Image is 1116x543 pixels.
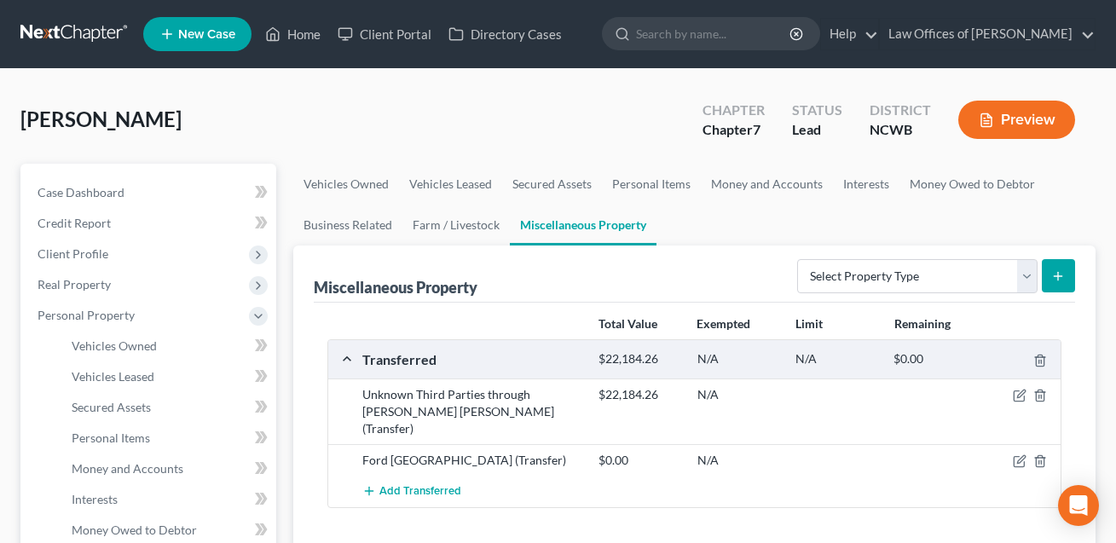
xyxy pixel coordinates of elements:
a: Vehicles Leased [399,164,502,205]
span: 7 [753,121,760,137]
a: Secured Assets [58,392,276,423]
div: N/A [787,351,885,367]
div: N/A [689,452,787,469]
a: Miscellaneous Property [510,205,656,246]
a: Vehicles Owned [293,164,399,205]
a: Interests [58,484,276,515]
div: Open Intercom Messenger [1058,485,1099,526]
div: N/A [689,386,787,403]
div: N/A [689,351,787,367]
span: Add Transferred [379,485,461,499]
a: Case Dashboard [24,177,276,208]
span: New Case [178,28,235,41]
div: Unknown Third Parties through [PERSON_NAME] [PERSON_NAME] (Transfer) [354,386,590,437]
div: Chapter [703,101,765,120]
span: Vehicles Owned [72,338,157,353]
a: Credit Report [24,208,276,239]
strong: Limit [795,316,823,331]
span: Secured Assets [72,400,151,414]
span: Client Profile [38,246,108,261]
button: Preview [958,101,1075,139]
a: Business Related [293,205,402,246]
div: Status [792,101,842,120]
a: Money Owed to Debtor [899,164,1045,205]
a: Personal Items [58,423,276,453]
div: NCWB [870,120,931,140]
span: Vehicles Leased [72,369,154,384]
span: Credit Report [38,216,111,230]
div: $22,184.26 [590,351,688,367]
a: Secured Assets [502,164,602,205]
a: Vehicles Owned [58,331,276,361]
div: Chapter [703,120,765,140]
a: Home [257,19,329,49]
a: Personal Items [602,164,701,205]
strong: Remaining [894,316,951,331]
a: Money and Accounts [701,164,833,205]
div: Lead [792,120,842,140]
span: Case Dashboard [38,185,124,199]
div: Ford [GEOGRAPHIC_DATA] (Transfer) [354,452,590,469]
div: $22,184.26 [590,386,688,403]
strong: Exempted [697,316,750,331]
div: District [870,101,931,120]
span: Money Owed to Debtor [72,523,197,537]
button: Add Transferred [362,476,461,507]
span: Real Property [38,277,111,292]
span: Money and Accounts [72,461,183,476]
a: Interests [833,164,899,205]
a: Vehicles Leased [58,361,276,392]
input: Search by name... [636,18,792,49]
div: $0.00 [590,452,688,469]
a: Client Portal [329,19,440,49]
strong: Total Value [598,316,657,331]
a: Law Offices of [PERSON_NAME] [880,19,1095,49]
a: Help [821,19,878,49]
a: Farm / Livestock [402,205,510,246]
span: [PERSON_NAME] [20,107,182,131]
span: Personal Items [72,430,150,445]
div: Transferred [354,350,590,368]
a: Money and Accounts [58,453,276,484]
div: $0.00 [885,351,983,367]
a: Directory Cases [440,19,570,49]
span: Personal Property [38,308,135,322]
div: Miscellaneous Property [314,277,477,297]
span: Interests [72,492,118,506]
